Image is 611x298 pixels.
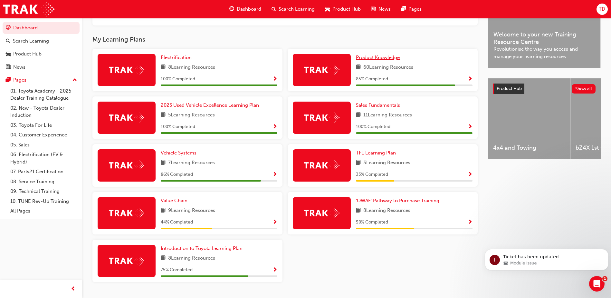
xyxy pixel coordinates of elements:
[272,5,276,13] span: search-icon
[13,37,49,45] div: Search Learning
[363,64,413,72] span: 60 Learning Resources
[272,172,277,178] span: Show Progress
[356,150,396,156] span: TFL Learning Plan
[468,123,473,131] button: Show Progress
[8,130,80,140] a: 04. Customer Experience
[71,285,76,293] span: prev-icon
[161,254,166,263] span: book-icon
[161,198,187,204] span: Value Chain
[468,171,473,179] button: Show Progress
[304,65,339,75] img: Trak
[356,198,439,204] span: 'OWAF' Pathway to Purchase Training
[229,5,234,13] span: guage-icon
[304,160,339,170] img: Trak
[3,21,80,74] button: DashboardSearch LearningProduct HubNews
[356,55,400,60] span: Product Knowledge
[161,111,166,119] span: book-icon
[13,64,25,71] div: News
[378,5,391,13] span: News
[109,256,144,266] img: Trak
[279,5,315,13] span: Search Learning
[161,150,196,156] span: Vehicle Systems
[356,123,390,131] span: 100 % Completed
[3,61,80,73] a: News
[168,64,215,72] span: 8 Learning Resources
[161,207,166,215] span: book-icon
[493,84,596,94] a: Product HubShow all
[161,245,245,252] a: Introduction to Toyota Learning Plan
[8,177,80,187] a: 08. Service Training
[161,171,193,178] span: 86 % Completed
[356,159,361,167] span: book-icon
[272,76,277,82] span: Show Progress
[6,38,10,44] span: search-icon
[497,86,522,91] span: Product Hub
[109,113,144,123] img: Trak
[408,5,422,13] span: Pages
[92,36,478,43] h3: My Learning Plans
[168,207,215,215] span: 9 Learning Resources
[272,124,277,130] span: Show Progress
[468,75,473,83] button: Show Progress
[363,159,410,167] span: 3 Learning Resources
[602,276,607,281] span: 1
[109,65,144,75] img: Trak
[161,55,192,60] span: Electrification
[3,35,80,47] a: Search Learning
[6,25,11,31] span: guage-icon
[161,266,193,274] span: 75 % Completed
[272,171,277,179] button: Show Progress
[401,5,406,13] span: pages-icon
[468,218,473,226] button: Show Progress
[161,149,199,157] a: Vehicle Systems
[72,76,77,84] span: up-icon
[272,123,277,131] button: Show Progress
[482,235,611,281] iframe: Intercom notifications message
[3,2,54,16] a: Trak
[161,75,195,83] span: 100 % Completed
[599,5,605,13] span: TD
[266,3,320,16] a: search-iconSearch Learning
[161,102,262,109] a: 2025 Used Vehicle Excellence Learning Plan
[6,65,11,70] span: news-icon
[6,51,11,57] span: car-icon
[13,50,42,58] div: Product Hub
[493,31,595,45] span: Welcome to your new Training Resource Centre
[363,111,412,119] span: 11 Learning Resources
[272,218,277,226] button: Show Progress
[161,123,195,131] span: 100 % Completed
[161,54,194,61] a: Electrification
[3,22,80,34] a: Dashboard
[161,102,259,108] span: 2025 Used Vehicle Excellence Learning Plan
[597,4,608,15] button: TD
[8,120,80,130] a: 03. Toyota For Life
[8,103,80,120] a: 02. New - Toyota Dealer Induction
[468,76,473,82] span: Show Progress
[356,102,400,108] span: Sales Fundamentals
[161,159,166,167] span: book-icon
[6,77,11,83] span: pages-icon
[13,76,26,84] div: Pages
[356,149,398,157] a: TFL Learning Plan
[363,207,410,215] span: 8 Learning Resources
[168,111,215,119] span: 5 Learning Resources
[8,140,80,150] a: 05. Sales
[493,45,595,60] span: Revolutionise the way you access and manage your learning resources.
[332,5,361,13] span: Product Hub
[109,208,144,218] img: Trak
[371,5,376,13] span: news-icon
[8,206,80,216] a: All Pages
[8,186,80,196] a: 09. Technical Training
[161,245,243,251] span: Introduction to Toyota Learning Plan
[325,5,330,13] span: car-icon
[272,266,277,274] button: Show Progress
[272,75,277,83] button: Show Progress
[468,172,473,178] span: Show Progress
[396,3,427,16] a: pages-iconPages
[356,111,361,119] span: book-icon
[320,3,366,16] a: car-iconProduct Hub
[272,220,277,225] span: Show Progress
[468,220,473,225] span: Show Progress
[304,208,339,218] img: Trak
